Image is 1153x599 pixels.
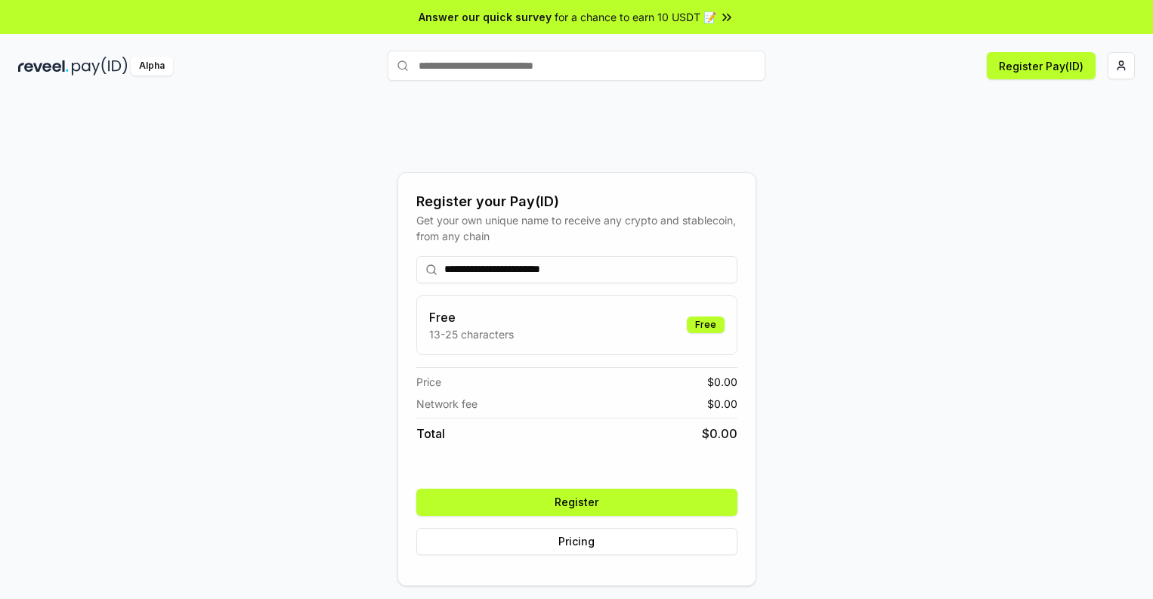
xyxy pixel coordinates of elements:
[416,191,737,212] div: Register your Pay(ID)
[416,489,737,516] button: Register
[416,212,737,244] div: Get your own unique name to receive any crypto and stablecoin, from any chain
[707,374,737,390] span: $ 0.00
[707,396,737,412] span: $ 0.00
[416,528,737,555] button: Pricing
[429,308,514,326] h3: Free
[131,57,173,76] div: Alpha
[702,425,737,443] span: $ 0.00
[987,52,1096,79] button: Register Pay(ID)
[555,9,716,25] span: for a chance to earn 10 USDT 📝
[72,57,128,76] img: pay_id
[416,374,441,390] span: Price
[419,9,552,25] span: Answer our quick survey
[416,396,478,412] span: Network fee
[416,425,445,443] span: Total
[687,316,725,333] div: Free
[18,57,69,76] img: reveel_dark
[429,326,514,342] p: 13-25 characters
